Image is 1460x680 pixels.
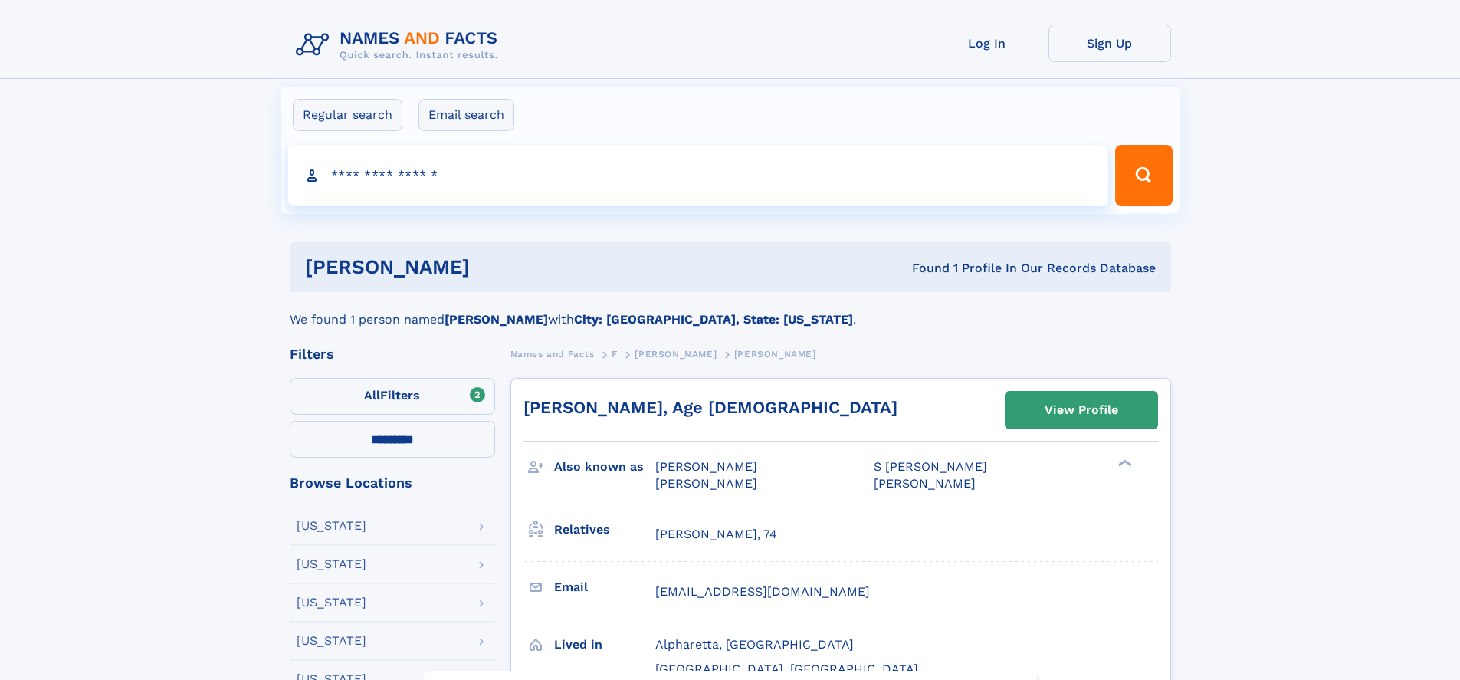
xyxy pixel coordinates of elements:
[655,459,757,474] span: [PERSON_NAME]
[288,145,1109,206] input: search input
[297,520,366,532] div: [US_STATE]
[418,99,514,131] label: Email search
[655,637,854,652] span: Alpharetta, [GEOGRAPHIC_DATA]
[635,349,717,360] span: [PERSON_NAME]
[554,632,655,658] h3: Lived in
[874,476,976,491] span: [PERSON_NAME]
[290,476,495,490] div: Browse Locations
[1045,393,1118,428] div: View Profile
[926,25,1048,62] a: Log In
[297,596,366,609] div: [US_STATE]
[364,388,380,402] span: All
[510,344,595,363] a: Names and Facts
[655,476,757,491] span: [PERSON_NAME]
[554,574,655,600] h3: Email
[874,459,987,474] span: S [PERSON_NAME]
[574,312,853,327] b: City: [GEOGRAPHIC_DATA], State: [US_STATE]
[655,662,918,676] span: [GEOGRAPHIC_DATA], [GEOGRAPHIC_DATA]
[655,584,870,599] span: [EMAIL_ADDRESS][DOMAIN_NAME]
[297,635,366,647] div: [US_STATE]
[655,526,777,543] a: [PERSON_NAME], 74
[1048,25,1171,62] a: Sign Up
[290,347,495,361] div: Filters
[554,454,655,480] h3: Also known as
[554,517,655,543] h3: Relatives
[445,312,548,327] b: [PERSON_NAME]
[612,349,618,360] span: F
[612,344,618,363] a: F
[290,292,1171,329] div: We found 1 person named with .
[523,398,897,417] a: [PERSON_NAME], Age [DEMOGRAPHIC_DATA]
[1114,458,1133,468] div: ❯
[1006,392,1157,429] a: View Profile
[297,558,366,570] div: [US_STATE]
[305,258,691,277] h1: [PERSON_NAME]
[734,349,816,360] span: [PERSON_NAME]
[290,25,510,66] img: Logo Names and Facts
[635,344,717,363] a: [PERSON_NAME]
[290,378,495,415] label: Filters
[293,99,402,131] label: Regular search
[691,260,1156,277] div: Found 1 Profile In Our Records Database
[1115,145,1172,206] button: Search Button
